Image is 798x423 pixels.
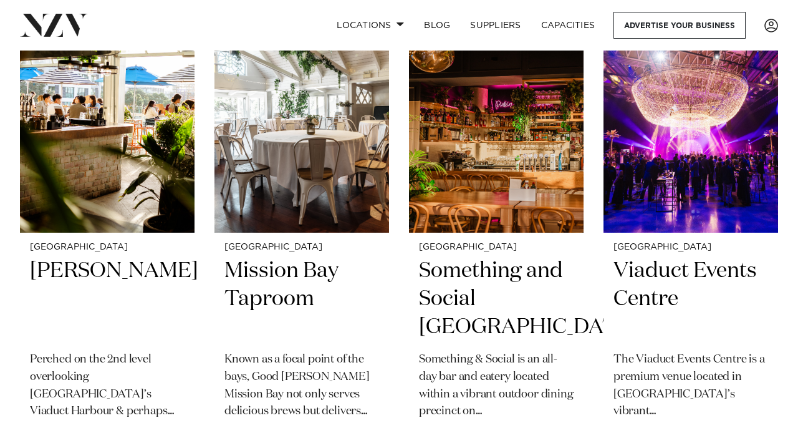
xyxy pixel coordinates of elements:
a: Locations [327,12,414,39]
h2: Mission Bay Taproom [224,257,379,341]
small: [GEOGRAPHIC_DATA] [224,243,379,252]
small: [GEOGRAPHIC_DATA] [613,243,768,252]
a: Advertise your business [613,12,746,39]
a: Capacities [531,12,605,39]
h2: Something and Social [GEOGRAPHIC_DATA] [419,257,574,341]
h2: Viaduct Events Centre [613,257,768,341]
a: SUPPLIERS [460,12,531,39]
p: The Viaduct Events Centre is a premium venue located in [GEOGRAPHIC_DATA]’s vibrant [GEOGRAPHIC_D... [613,351,768,421]
small: [GEOGRAPHIC_DATA] [30,243,185,252]
small: [GEOGRAPHIC_DATA] [419,243,574,252]
p: Known as a focal point of the bays, Good [PERSON_NAME] Mission Bay not only serves delicious brew... [224,351,379,421]
img: nzv-logo.png [20,14,88,36]
h2: [PERSON_NAME] [30,257,185,341]
p: Something & Social is an all-day bar and eatery located within a vibrant outdoor dining precinct ... [419,351,574,421]
a: BLOG [414,12,460,39]
p: Perched on the 2nd level overlooking [GEOGRAPHIC_DATA]’s Viaduct Harbour & perhaps the best rooft... [30,351,185,421]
